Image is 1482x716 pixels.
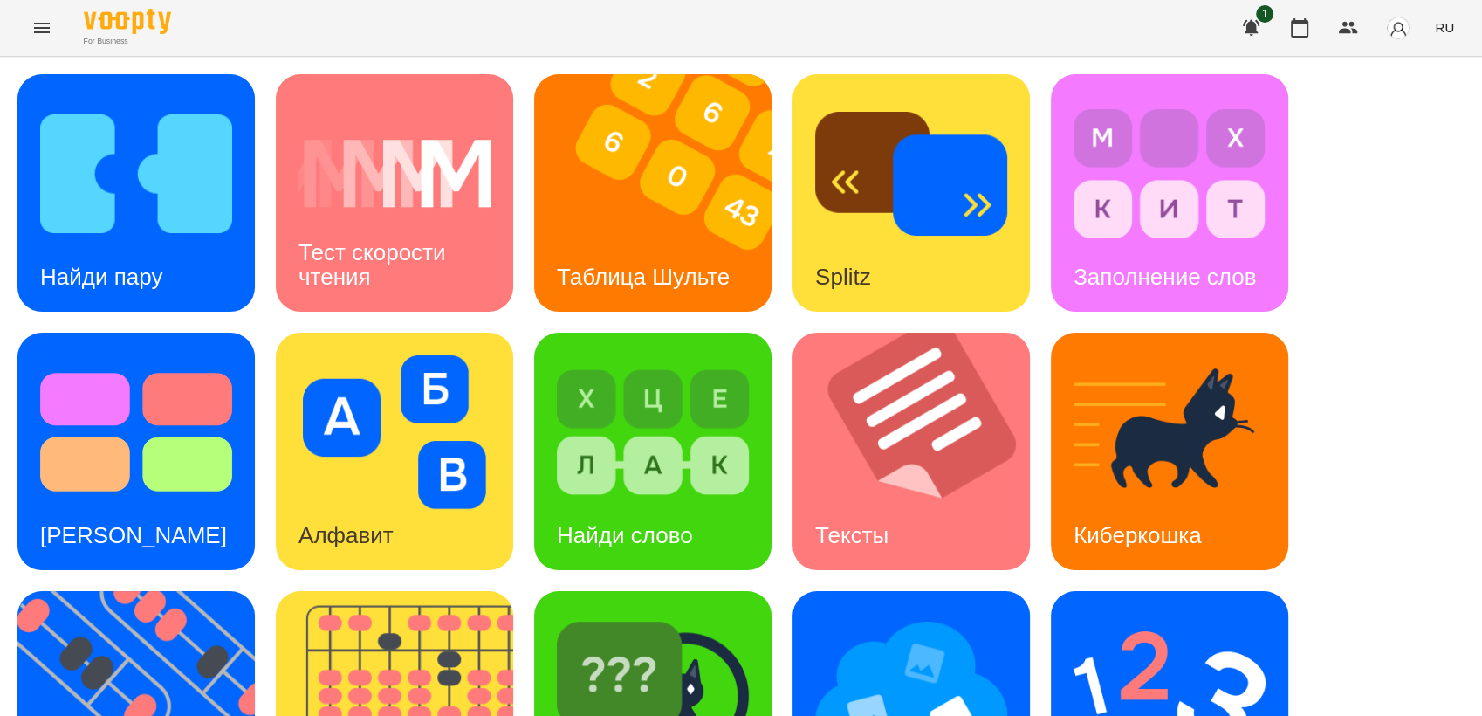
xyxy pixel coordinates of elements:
span: For Business [84,36,171,47]
img: Найди пару [40,97,232,251]
a: SplitzSplitz [792,74,1030,312]
img: Тексты [792,333,1052,570]
h3: Алфавит [298,522,394,548]
img: Тест скорости чтения [298,97,491,251]
a: Тест Струпа[PERSON_NAME] [17,333,255,570]
img: Тест Струпа [40,355,232,509]
h3: Таблица Шульте [557,264,730,290]
h3: Заполнение слов [1074,264,1256,290]
img: Таблица Шульте [534,74,793,312]
img: Voopty Logo [84,9,171,34]
img: Найди слово [557,355,749,509]
h3: Найди пару [40,264,162,290]
button: Menu [21,7,63,49]
h3: [PERSON_NAME] [40,522,227,548]
img: avatar_s.png [1386,16,1410,40]
span: 1 [1256,5,1273,23]
img: Алфавит [298,355,491,509]
a: ТекстыТексты [792,333,1030,570]
img: Splitz [815,97,1007,251]
img: Киберкошка [1074,355,1266,509]
h3: Splitz [815,264,871,290]
h3: Найди слово [557,522,693,548]
h3: Киберкошка [1074,522,1202,548]
a: Найди паруНайди пару [17,74,255,312]
button: RU [1428,11,1461,44]
a: АлфавитАлфавит [276,333,513,570]
img: Заполнение слов [1074,97,1266,251]
a: КиберкошкаКиберкошка [1051,333,1288,570]
a: Таблица ШультеТаблица Шульте [534,74,772,312]
a: Заполнение словЗаполнение слов [1051,74,1288,312]
a: Найди словоНайди слово [534,333,772,570]
a: Тест скорости чтенияТест скорости чтения [276,74,513,312]
h3: Тексты [815,522,889,548]
h3: Тест скорости чтения [298,239,452,289]
span: RU [1435,18,1454,37]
